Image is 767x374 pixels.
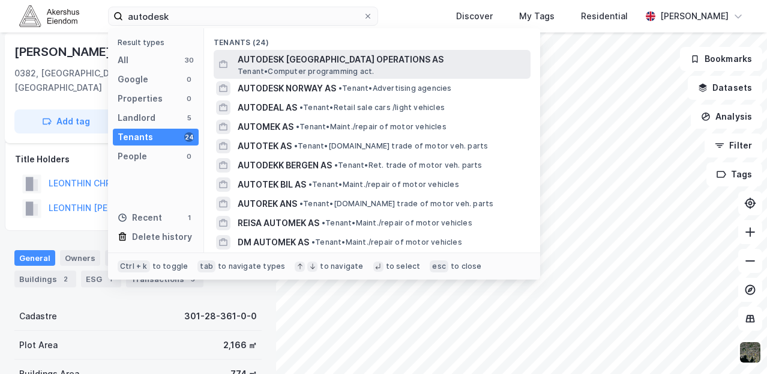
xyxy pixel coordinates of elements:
[707,316,767,374] iframe: Chat Widget
[299,103,445,112] span: Tenant • Retail sale cars /light vehicles
[238,216,319,230] span: REISA AUTOMEK AS
[294,141,488,151] span: Tenant • [DOMAIN_NAME] trade of motor veh. parts
[118,210,162,225] div: Recent
[59,273,71,285] div: 2
[118,111,155,125] div: Landlord
[299,103,303,112] span: •
[15,152,261,167] div: Title Holders
[322,218,472,228] span: Tenant • Maint./repair of motor vehicles
[334,161,483,170] span: Tenant • Ret. trade of motor veh. parts
[691,105,762,129] button: Analysis
[19,5,79,26] img: akershus-eiendom-logo.9091f326c980b4bce74ccdd9f866810c.svg
[118,38,199,47] div: Result types
[14,109,118,133] button: Add tag
[14,271,76,287] div: Buildings
[184,55,194,65] div: 30
[238,139,292,153] span: AUTOTEK AS
[311,238,315,247] span: •
[105,250,148,266] div: Tenants
[184,152,194,161] div: 0
[706,162,762,186] button: Tags
[60,250,100,266] div: Owners
[238,52,526,67] span: AUTODESK [GEOGRAPHIC_DATA] OPERATIONS AS
[311,238,462,247] span: Tenant • Maint./repair of motor vehicles
[19,338,58,352] div: Plot Area
[456,9,493,23] div: Discover
[299,199,493,209] span: Tenant • [DOMAIN_NAME] trade of motor veh. parts
[322,218,325,227] span: •
[118,149,147,164] div: People
[705,133,762,158] button: Filter
[118,72,148,87] div: Google
[451,262,482,271] div: to close
[238,235,309,250] span: DM AUTOMEK AS
[238,158,332,173] span: AUTODEKK BERGEN AS
[296,122,447,132] span: Tenant • Maint./repair of motor vehicles
[338,84,452,93] span: Tenant • Advertising agencies
[238,177,306,192] span: AUTOTEK BIL AS
[14,66,169,95] div: 0382, [GEOGRAPHIC_DATA], [GEOGRAPHIC_DATA]
[223,338,257,352] div: 2,166 ㎡
[184,213,194,222] div: 1
[184,94,194,103] div: 0
[430,260,448,272] div: esc
[294,141,298,150] span: •
[688,76,762,100] button: Datasets
[581,9,628,23] div: Residential
[308,180,312,189] span: •
[660,9,729,23] div: [PERSON_NAME]
[386,262,421,271] div: to select
[118,91,163,106] div: Properties
[338,84,342,93] span: •
[197,260,215,272] div: tab
[184,132,194,142] div: 24
[299,199,303,208] span: •
[238,120,293,134] span: AUTOMEK AS
[14,42,155,61] div: [PERSON_NAME] Vei 51f
[152,262,188,271] div: to toggle
[238,67,374,76] span: Tenant • Computer programming act.
[14,250,55,266] div: General
[218,262,285,271] div: to navigate types
[118,260,150,272] div: Ctrl + k
[118,53,128,67] div: All
[19,309,57,323] div: Cadastre
[118,130,153,144] div: Tenants
[238,197,297,211] span: AUTOREK ANS
[81,271,121,287] div: ESG
[238,81,336,96] span: AUTODESK NORWAY AS
[123,7,363,25] input: Search by address, cadastre, landlords, tenants or people
[680,47,762,71] button: Bookmarks
[184,309,257,323] div: 301-28-361-0-0
[238,100,297,115] span: AUTODEAL AS
[184,75,194,84] div: 0
[296,122,299,131] span: •
[334,161,338,170] span: •
[204,28,540,50] div: Tenants (24)
[320,262,363,271] div: to navigate
[184,113,194,123] div: 5
[308,180,459,189] span: Tenant • Maint./repair of motor vehicles
[519,9,555,23] div: My Tags
[104,273,116,285] div: 1
[132,230,192,244] div: Delete history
